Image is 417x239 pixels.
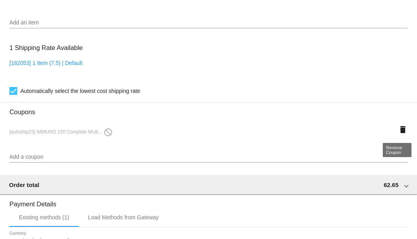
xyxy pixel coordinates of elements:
[20,86,140,96] span: Automatically select the lowest cost shipping rate
[9,129,113,135] span: [autoship23] IMMUNO 150 Complete Multi...
[9,102,408,116] h3: Coupons
[88,214,159,220] div: Load Methods from Gateway
[9,195,408,208] h3: Payment Details
[384,182,399,188] span: 62.65
[9,182,39,188] span: Order total
[19,214,69,220] div: Existing methods (1)
[9,60,83,66] a: [182053] 1 Item (7.5) | Default
[9,154,408,160] input: Add a coupon
[103,128,113,137] mat-icon: do_not_disturb
[398,125,408,134] mat-icon: delete
[9,20,408,26] input: Add an item
[9,39,83,56] h3: 1 Shipping Rate Available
